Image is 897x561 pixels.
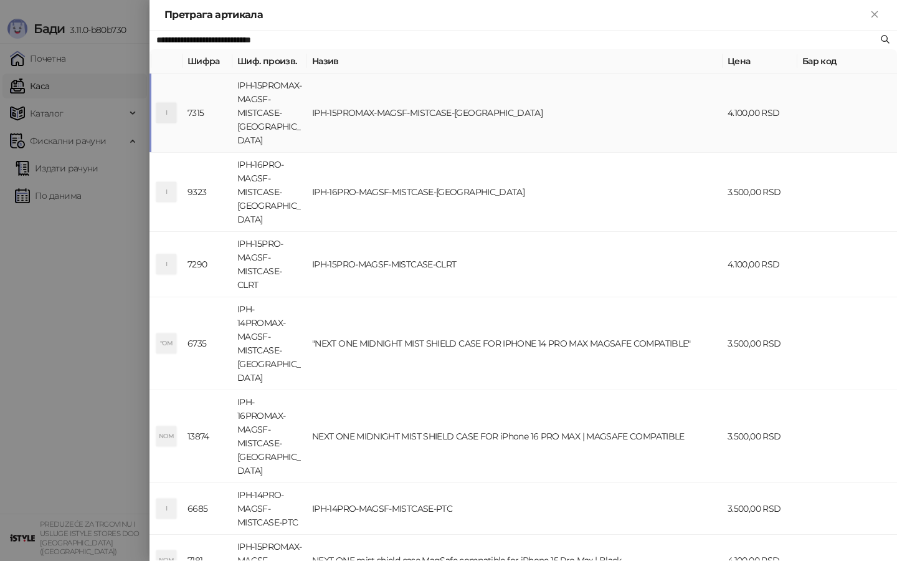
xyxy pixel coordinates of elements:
th: Шифра [183,49,232,74]
div: I [156,254,176,274]
td: 7290 [183,232,232,297]
td: IPH-14PROMAX-MAGSF-MISTCASE-[GEOGRAPHIC_DATA] [232,297,307,390]
td: 3.500,00 RSD [723,153,797,232]
td: 7315 [183,74,232,153]
div: Претрага артикала [164,7,867,22]
td: IPH-16PROMAX-MAGSF-MISTCASE-[GEOGRAPHIC_DATA] [232,390,307,483]
td: 6735 [183,297,232,390]
td: IPH-16PRO-MAGSF-MISTCASE-[GEOGRAPHIC_DATA] [307,153,723,232]
td: IPH-16PRO-MAGSF-MISTCASE-[GEOGRAPHIC_DATA] [232,153,307,232]
td: 3.500,00 RSD [723,390,797,483]
td: IPH-15PROMAX-MAGSF-MISTCASE-[GEOGRAPHIC_DATA] [232,74,307,153]
th: Цена [723,49,797,74]
div: I [156,103,176,123]
td: IPH-15PRO-MAGSF-MISTCASE-CLRT [232,232,307,297]
td: NEXT ONE MIDNIGHT MIST SHIELD CASE FOR iPhone 16 PRO MAX | MAGSAFE COMPATIBLE [307,390,723,483]
td: 3.500,00 RSD [723,297,797,390]
td: 13874 [183,390,232,483]
th: Назив [307,49,723,74]
td: 4.100,00 RSD [723,232,797,297]
div: NOM [156,426,176,446]
td: IPH-15PROMAX-MAGSF-MISTCASE-[GEOGRAPHIC_DATA] [307,74,723,153]
div: I [156,182,176,202]
td: 4.100,00 RSD [723,74,797,153]
td: IPH-14PRO-MAGSF-MISTCASE-PTC [232,483,307,535]
th: Бар код [797,49,897,74]
td: 6685 [183,483,232,535]
td: IPH-15PRO-MAGSF-MISTCASE-CLRT [307,232,723,297]
td: IPH-14PRO-MAGSF-MISTCASE-PTC [307,483,723,535]
td: "NEXT ONE MIDNIGHT MIST SHIELD CASE FOR IPHONE 14 PRO MAX MAGSAFE COMPATIBLE" [307,297,723,390]
div: I [156,499,176,519]
button: Close [867,7,882,22]
td: 3.500,00 RSD [723,483,797,535]
td: 9323 [183,153,232,232]
th: Шиф. произв. [232,49,307,74]
div: "OM [156,333,176,353]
